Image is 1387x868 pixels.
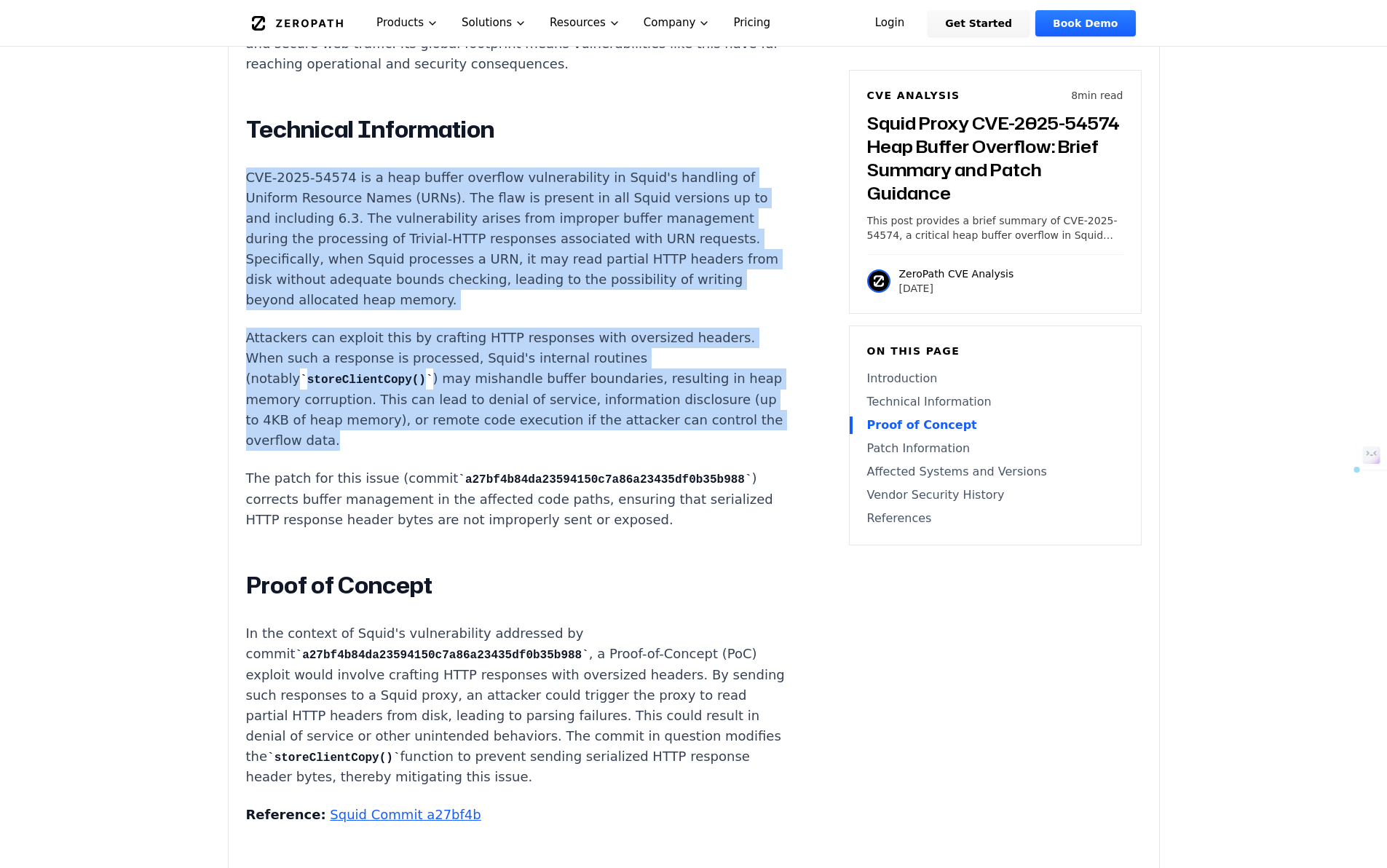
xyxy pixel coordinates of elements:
[330,807,481,822] a: Squid Commit a27bf4b
[246,115,788,144] h2: Technical Information
[867,213,1123,242] p: This post provides a brief summary of CVE-2025-54574, a critical heap buffer overflow in Squid Pr...
[246,167,788,310] p: CVE-2025-54574 is a heap buffer overflow vulnerability in Squid's handling of Uniform Resource Na...
[867,486,1123,504] a: Vendor Security History
[867,111,1123,205] h3: Squid Proxy CVE-2025-54574 Heap Buffer Overflow: Brief Summary and Patch Guidance
[246,328,788,451] p: Attackers can exploit this by crafting HTTP responses with oversized headers. When such a respons...
[899,281,1014,296] p: [DATE]
[246,468,788,530] p: The patch for this issue (commit ) corrects buffer management in the affected code paths, ensurin...
[1035,10,1135,36] a: Book Demo
[867,463,1123,481] a: Affected Systems and Versions
[867,393,1123,411] a: Technical Information
[458,473,751,486] code: a27bf4b84da23594150c7a86a23435df0b35b988
[928,10,1030,36] a: Get Started
[867,370,1123,387] a: Introduction
[867,344,1123,358] h6: On this page
[267,751,400,765] code: storeClientCopy()
[246,807,326,822] strong: Reference:
[296,649,589,662] code: a27bf4b84da23594150c7a86a23435df0b35b988
[899,267,1014,281] p: ZeroPath CVE Analysis
[300,374,432,387] code: storeClientCopy()
[858,10,922,36] a: Login
[867,510,1123,527] a: References
[1071,88,1123,103] p: 8 min read
[867,417,1123,434] a: Proof of Concept
[867,440,1123,457] a: Patch Information
[867,88,960,103] h6: CVE Analysis
[867,269,890,293] img: ZeroPath CVE Analysis
[246,623,788,788] p: In the context of Squid's vulnerability addressed by commit , a Proof-of-Concept (PoC) exploit wo...
[246,571,788,600] h2: Proof of Concept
